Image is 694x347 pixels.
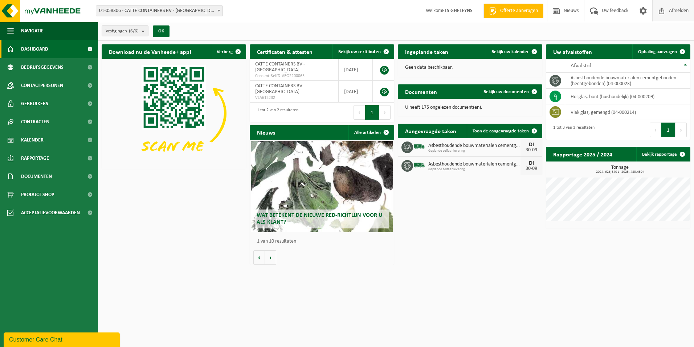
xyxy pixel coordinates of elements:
[565,89,690,104] td: hol glas, bont (huishoudelijk) (04-000209)
[650,123,661,137] button: Previous
[413,159,425,171] img: BL-SO-LV
[217,49,233,54] span: Verberg
[546,147,620,161] h2: Rapportage 2025 / 2024
[255,95,333,101] span: VLA612232
[348,125,393,140] a: Alle artikelen
[4,331,121,347] iframe: chat widget
[428,161,520,167] span: Asbesthoudende bouwmaterialen cementgebonden (hechtgebonden)
[498,7,540,15] span: Offerte aanvragen
[21,149,49,167] span: Rapportage
[255,61,305,73] span: CATTE CONTAINERS BV - [GEOGRAPHIC_DATA]
[332,44,393,59] a: Bekijk uw certificaten
[250,125,282,139] h2: Nieuws
[478,84,542,99] a: Bekijk uw documenten
[338,49,381,54] span: Bekijk uw certificaten
[428,149,520,153] span: Geplande zelfaanlevering
[636,147,690,161] a: Bekijk rapportage
[473,129,529,133] span: Toon de aangevraagde taken
[339,81,373,103] td: [DATE]
[21,40,48,58] span: Dashboard
[257,212,382,225] span: Wat betekent de nieuwe RED-richtlijn voor u als klant?
[354,105,365,120] button: Previous
[524,166,539,171] div: 30-09
[486,44,542,59] a: Bekijk uw kalender
[21,204,80,222] span: Acceptatievoorwaarden
[102,59,246,168] img: Download de VHEPlus App
[129,29,139,33] count: (6/6)
[102,25,148,36] button: Vestigingen(6/6)
[257,239,391,244] p: 1 van 10 resultaten
[413,140,425,153] img: BL-SO-LV
[96,5,223,16] span: 01-058306 - CATTE CONTAINERS BV - OUDENAARDE
[265,250,276,265] button: Volgende
[398,84,444,99] h2: Documenten
[255,73,333,79] span: Consent-SelfD-VEG2200065
[106,26,139,37] span: Vestigingen
[251,141,393,232] a: Wat betekent de nieuwe RED-richtlijn voor u als klant?
[255,83,305,95] span: CATTE CONTAINERS BV - [GEOGRAPHIC_DATA]
[21,113,49,131] span: Contracten
[675,123,687,137] button: Next
[21,76,63,95] span: Contactpersonen
[428,143,520,149] span: Asbesthoudende bouwmaterialen cementgebonden (hechtgebonden)
[21,22,44,40] span: Navigatie
[428,167,520,172] span: Geplande zelfaanlevering
[524,142,539,148] div: DI
[550,170,690,174] span: 2024: 626,540 t - 2025: 483,450 t
[21,131,44,149] span: Kalender
[638,49,677,54] span: Ophaling aanvragen
[467,124,542,138] a: Toon de aangevraagde taken
[524,160,539,166] div: DI
[211,44,245,59] button: Verberg
[21,186,54,204] span: Product Shop
[483,4,543,18] a: Offerte aanvragen
[632,44,690,59] a: Ophaling aanvragen
[21,167,52,186] span: Documenten
[565,104,690,120] td: vlak glas, gemengd (04-000214)
[253,250,265,265] button: Vorige
[250,44,320,59] h2: Certificaten & attesten
[405,65,535,70] p: Geen data beschikbaar.
[153,25,170,37] button: OK
[405,105,535,110] p: U heeft 175 ongelezen document(en).
[398,44,456,59] h2: Ingeplande taken
[102,44,199,59] h2: Download nu de Vanheede+ app!
[550,165,690,174] h3: Tonnage
[379,105,391,120] button: Next
[253,104,298,120] div: 1 tot 2 van 2 resultaten
[398,124,464,138] h2: Aangevraagde taken
[491,49,529,54] span: Bekijk uw kalender
[442,8,473,13] strong: ELS GHELEYNS
[21,58,64,76] span: Bedrijfsgegevens
[661,123,675,137] button: 1
[571,63,591,69] span: Afvalstof
[550,122,595,138] div: 1 tot 3 van 3 resultaten
[21,95,48,113] span: Gebruikers
[565,73,690,89] td: asbesthoudende bouwmaterialen cementgebonden (hechtgebonden) (04-000023)
[483,89,529,94] span: Bekijk uw documenten
[96,6,223,16] span: 01-058306 - CATTE CONTAINERS BV - OUDENAARDE
[546,44,599,59] h2: Uw afvalstoffen
[365,105,379,120] button: 1
[524,148,539,153] div: 30-09
[339,59,373,81] td: [DATE]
